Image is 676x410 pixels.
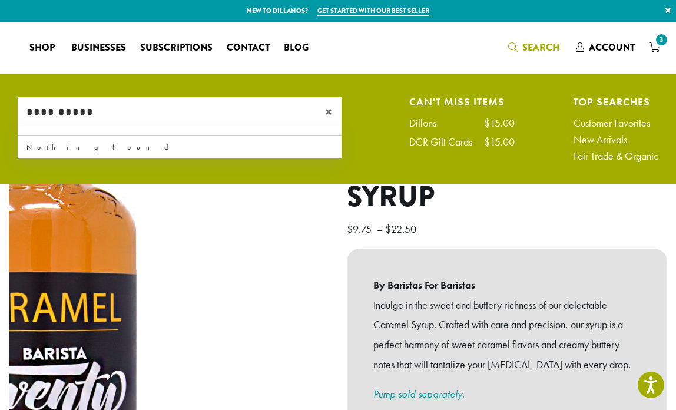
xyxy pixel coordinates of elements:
span: × [325,105,342,119]
span: Shop [29,41,55,55]
span: $ [385,222,391,236]
span: Businesses [71,41,126,55]
a: New Arrivals [574,134,658,145]
span: 3 [654,32,670,48]
a: Pump sold separately. [373,387,465,401]
a: Shop [22,38,64,57]
div: DCR Gift Cards [409,137,484,147]
div: $15.00 [484,137,515,147]
bdi: 9.75 [347,222,375,236]
a: Search [501,38,569,57]
span: Search [522,41,559,54]
span: Subscriptions [140,41,213,55]
p: Indulge in the sweet and buttery richness of our delectable Caramel Syrup. Crafted with care and ... [373,295,641,375]
div: $15.00 [484,118,515,128]
span: – [377,222,383,236]
b: By Baristas For Baristas [373,275,641,295]
div: Nothing found [18,136,342,158]
span: $ [347,222,353,236]
span: Contact [227,41,270,55]
h1: Barista 22 Caramel Syrup [347,147,667,214]
a: Fair Trade & Organic [574,151,658,161]
span: Blog [284,41,309,55]
h4: Top Searches [574,97,658,106]
a: Customer Favorites [574,118,658,128]
bdi: 22.50 [385,222,419,236]
span: Account [589,41,635,54]
h4: Can't Miss Items [409,97,515,106]
div: Dillons [409,118,448,128]
a: Get started with our best seller [317,6,429,16]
